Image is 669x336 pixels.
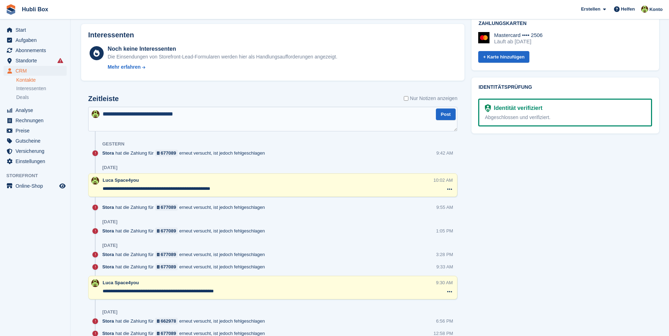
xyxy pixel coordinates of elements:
div: Noch keine Interessenten [108,45,337,53]
label: Nur Notizen anzeigen [404,95,457,102]
a: Interessenten [16,85,67,92]
h2: Interessenten [88,31,134,39]
span: Rechnungen [16,116,58,125]
div: hat die Zahlung für erneut versucht, ist jedoch fehlgeschlagen [102,251,268,258]
a: Hubli Box [19,4,51,15]
span: Luca Space4you [103,280,139,285]
i: Es sind Fehler bei der Synchronisierung von Smart-Einträgen aufgetreten [57,58,63,63]
a: menu [4,116,67,125]
div: 677089 [161,150,176,156]
span: Gutscheine [16,136,58,146]
a: 677089 [155,251,178,258]
a: 677089 [155,204,178,211]
span: Aufgaben [16,35,58,45]
a: menu [4,45,67,55]
span: Stora [102,251,114,258]
span: Stora [102,263,114,270]
a: menu [4,126,67,136]
div: 9:42 AM [436,150,453,156]
div: 9:55 AM [436,204,453,211]
a: menu [4,35,67,45]
div: hat die Zahlung für erneut versucht, ist jedoch fehlgeschlagen [102,318,268,324]
div: Gestern [102,141,124,147]
span: Online-Shop [16,181,58,191]
input: Nur Notizen anzeigen [404,95,408,102]
a: 677089 [155,228,178,234]
a: menu [4,136,67,146]
span: Storefront [6,172,70,179]
span: Deals [16,94,29,101]
a: Deals [16,94,67,101]
span: Abonnements [16,45,58,55]
img: Luca Space4you [641,6,648,13]
div: hat die Zahlung für erneut versucht, ist jedoch fehlgeschlagen [102,263,268,270]
div: Die Einsendungen von Storefront-Lead-Formularen werden hier als Handlungsaufforderungen angezeigt. [108,53,337,61]
h2: Zahlungskarten [479,21,652,26]
span: CRM [16,66,58,76]
span: Versicherung [16,146,58,156]
img: Luca Space4you [91,177,99,185]
span: Einstellungen [16,156,58,166]
div: Mastercard •••• 2506 [494,32,543,38]
a: menu [4,146,67,156]
div: 9:33 AM [436,263,453,270]
div: [DATE] [102,165,117,170]
span: Preise [16,126,58,136]
a: 677089 [155,150,178,156]
a: menu [4,56,67,66]
div: [DATE] [102,219,117,225]
div: Läuft ab [DATE] [494,38,543,45]
span: Luca Space4you [103,178,139,183]
span: Stora [102,228,114,234]
span: Interessenten [16,85,46,92]
span: Konto [649,6,663,13]
a: Vorschau-Shop [58,182,67,190]
button: Post [436,108,456,120]
div: 3:28 PM [436,251,453,258]
span: Erstellen [581,6,600,13]
a: menu [4,25,67,35]
img: Luca Space4you [92,110,99,118]
img: Identitätsüberprüfung bereit [485,104,491,112]
span: Start [16,25,58,35]
div: 662978 [161,318,176,324]
a: 662978 [155,318,178,324]
div: Identität verifiziert [491,104,542,112]
div: hat die Zahlung für erneut versucht, ist jedoch fehlgeschlagen [102,228,268,234]
span: Stora [102,204,114,211]
h2: Zeitleiste [88,95,119,103]
div: 6:56 PM [436,318,453,324]
div: Abgeschlossen und verifiziert. [485,114,645,121]
div: 10:02 AM [433,177,453,183]
span: Helfen [621,6,635,13]
h2: Identitätsprüfung [479,85,652,90]
div: [DATE] [102,243,117,248]
a: Kontakte [16,77,67,83]
img: Luca Space4you [91,279,99,287]
div: 9:30 AM [436,279,453,286]
a: Speisekarte [4,181,67,191]
div: 677089 [161,228,176,234]
div: hat die Zahlung für erneut versucht, ist jedoch fehlgeschlagen [102,204,268,211]
a: menu [4,156,67,166]
a: menu [4,66,67,76]
div: 677089 [161,251,176,258]
span: Stora [102,318,114,324]
div: 677089 [161,263,176,270]
a: 677089 [155,263,178,270]
div: 1:05 PM [436,228,453,234]
div: Mehr erfahren [108,63,140,71]
div: hat die Zahlung für erneut versucht, ist jedoch fehlgeschlagen [102,150,268,156]
div: 677089 [161,204,176,211]
img: stora-icon-8386f47178a22dfd0bd8f6a31ec36ba5ce8667c1dd55bd0f319d3a0aa187defe.svg [6,4,16,15]
span: Standorte [16,56,58,66]
img: Mastercard Logo [478,32,489,43]
span: Stora [102,150,114,156]
a: menu [4,105,67,115]
a: Mehr erfahren [108,63,337,71]
span: Analyse [16,105,58,115]
div: [DATE] [102,309,117,315]
a: + Karte hinzufügen [478,51,529,63]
